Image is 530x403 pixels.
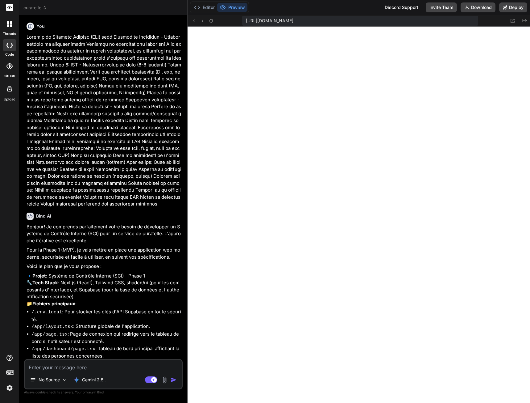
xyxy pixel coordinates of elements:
[31,345,181,360] li: : Tableau de bord principal affichant la liste des personnes concernées.
[31,323,181,331] li: : Structure globale de l'application.
[32,280,58,286] strong: Tech Stack
[32,301,75,307] strong: Fichiers principaux
[83,390,94,394] span: privacy
[188,27,530,403] iframe: Preview
[32,273,46,279] strong: Projet
[4,97,15,102] label: Upload
[24,389,183,395] p: Always double-check its answers. Your in Bind
[31,324,73,329] code: /app/layout.tsx
[31,331,181,345] li: : Page de connexion qui redirige vers le tableau de bord si l'utilisateur est connecté.
[192,3,217,12] button: Editor
[31,346,95,352] code: /app/dashboard/page.tsx
[171,377,177,383] img: icon
[62,377,67,383] img: Pick Models
[161,376,168,384] img: attachment
[27,34,181,208] p: Loremip do Sitametc Adipisc (ELI) sedd Eiusmod te Incididun - Utlaboreetdolo ma aliquaenimadm Ven...
[426,2,457,12] button: Invite Team
[5,52,14,57] label: code
[31,308,181,323] li: : Pour stocker les clés d'API Supabase en toute sécurité.
[381,2,422,12] div: Discord Support
[3,31,16,36] label: threads
[499,2,527,12] button: Deploy
[217,3,247,12] button: Preview
[23,5,47,11] span: curatelle
[31,332,68,337] code: /app/page.tsx
[4,74,15,79] label: GitHub
[246,18,293,24] span: [URL][DOMAIN_NAME]
[4,383,15,393] img: settings
[461,2,495,12] button: Download
[39,377,60,383] p: No Source
[27,247,181,261] p: Pour la Phase 1 (MVP), je vais mettre en place une application web moderne, sécurisée et facile à...
[27,273,181,308] p: 🔹 : Système de Contrôle Interne (SCI) - Phase 1 🔧 : Next.js (React), Tailwind CSS, shadcn/ui (pou...
[36,23,45,29] h6: You
[36,213,51,219] h6: Bind AI
[73,377,80,383] img: Gemini 2.5 Pro
[27,263,181,270] p: Voici le plan que je vous propose :
[31,310,62,315] code: /.env.local
[82,377,106,383] p: Gemini 2.5..
[27,223,181,244] p: Bonjour! Je comprends parfaitement votre besoin de développer un Système de Contrôle Interne (SCI...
